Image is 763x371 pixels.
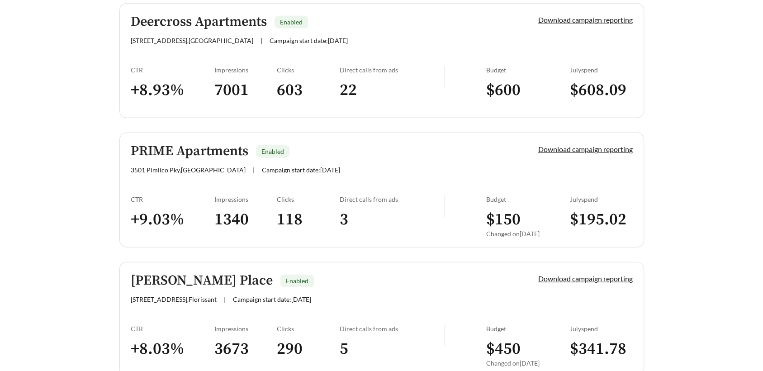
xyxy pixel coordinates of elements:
h3: 118 [277,209,340,230]
span: [STREET_ADDRESS] , [GEOGRAPHIC_DATA] [131,37,253,44]
div: July spend [570,195,633,203]
h5: Deercross Apartments [131,14,267,29]
h3: $ 450 [486,339,570,359]
h3: 7001 [214,80,277,100]
span: Enabled [280,18,303,26]
span: | [224,295,226,303]
h3: 290 [277,339,340,359]
div: July spend [570,66,633,74]
h5: PRIME Apartments [131,144,248,159]
img: line [444,195,445,217]
span: Campaign start date: [DATE] [270,37,348,44]
div: Direct calls from ads [340,66,444,74]
h3: 5 [340,339,444,359]
div: Direct calls from ads [340,325,444,333]
div: Direct calls from ads [340,195,444,203]
div: Budget [486,325,570,333]
h3: 22 [340,80,444,100]
span: Campaign start date: [DATE] [233,295,311,303]
div: July spend [570,325,633,333]
div: Budget [486,195,570,203]
div: CTR [131,325,214,333]
h3: 3 [340,209,444,230]
div: Clicks [277,66,340,74]
h5: [PERSON_NAME] Place [131,273,273,288]
h3: $ 195.02 [570,209,633,230]
h3: $ 600 [486,80,570,100]
div: Impressions [214,325,277,333]
span: [STREET_ADDRESS] , Florissant [131,295,217,303]
span: Enabled [261,147,284,155]
div: Budget [486,66,570,74]
span: Campaign start date: [DATE] [262,166,340,174]
div: Clicks [277,325,340,333]
h3: 3673 [214,339,277,359]
a: Deercross ApartmentsEnabled[STREET_ADDRESS],[GEOGRAPHIC_DATA]|Campaign start date:[DATE]Download ... [119,3,644,118]
span: Enabled [286,277,308,285]
div: Changed on [DATE] [486,230,570,238]
h3: $ 341.78 [570,339,633,359]
a: Download campaign reporting [538,145,633,153]
h3: 603 [277,80,340,100]
a: Download campaign reporting [538,274,633,283]
span: | [253,166,255,174]
h3: + 9.03 % [131,209,214,230]
img: line [444,66,445,88]
img: line [444,325,445,347]
div: Impressions [214,66,277,74]
h3: + 8.03 % [131,339,214,359]
span: | [261,37,262,44]
h3: $ 150 [486,209,570,230]
div: CTR [131,195,214,203]
div: Clicks [277,195,340,203]
a: Download campaign reporting [538,15,633,24]
div: Changed on [DATE] [486,359,570,367]
span: 3501 Pimlico Pky , [GEOGRAPHIC_DATA] [131,166,246,174]
div: CTR [131,66,214,74]
h3: 1340 [214,209,277,230]
div: Impressions [214,195,277,203]
h3: + 8.93 % [131,80,214,100]
a: PRIME ApartmentsEnabled3501 Pimlico Pky,[GEOGRAPHIC_DATA]|Campaign start date:[DATE]Download camp... [119,133,644,247]
h3: $ 608.09 [570,80,633,100]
